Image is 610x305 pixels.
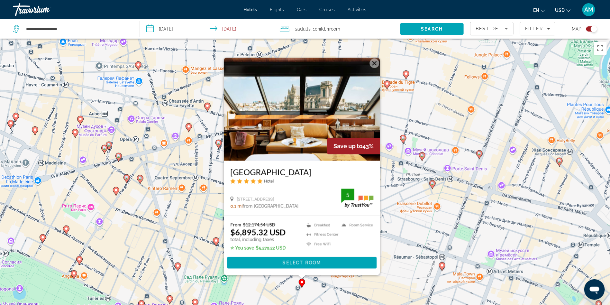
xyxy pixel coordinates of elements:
[341,191,354,199] div: 5
[533,5,545,15] button: Change language
[315,26,325,32] span: Child
[584,6,593,13] span: AM
[533,8,539,13] span: en
[25,24,130,34] input: Search hotel destination
[581,26,597,32] button: Toggle map
[476,26,509,31] span: Best Deals
[555,5,571,15] button: Change currency
[348,7,367,12] a: Activities
[341,189,373,208] img: TrustYou guest rating badge
[227,260,377,265] a: Select Room
[320,7,335,12] a: Cruises
[297,7,307,12] a: Cars
[230,245,254,251] span: ✮ You save
[303,232,338,238] li: Fitness Center
[297,26,311,32] span: Adults
[327,138,380,154] div: 43%
[140,19,273,39] button: Select check in and out date
[282,260,321,265] span: Select Room
[227,257,377,269] button: Select Room
[230,237,286,242] p: total, including taxes
[338,222,373,228] li: Room Service
[400,23,464,35] button: Search
[230,167,373,177] a: [GEOGRAPHIC_DATA]
[237,197,274,202] span: [STREET_ADDRESS]
[230,245,286,251] p: $5,279.22 USD
[594,42,607,55] button: Включить полноэкранный режим
[242,204,298,209] span: from [GEOGRAPHIC_DATA]
[243,222,275,227] del: $12,174.54 USD
[311,24,325,33] span: , 1
[421,26,443,32] span: Search
[295,24,311,33] span: 2
[230,179,373,184] div: 5 star Hotel
[329,26,340,32] span: Room
[369,59,379,68] button: Закрыть
[273,19,400,39] button: Travelers: 2 adults, 1 child
[244,7,257,12] a: Hotels
[476,25,508,32] mat-select: Sort by
[572,24,581,33] span: Map
[333,143,362,150] span: Save up to
[270,7,284,12] a: Flights
[325,24,340,33] span: , 1
[230,227,286,237] ins: $6,895.32 USD
[264,179,274,184] span: Hotel
[224,58,380,161] img: Hôtel Madame Rêve
[230,222,241,227] span: From
[13,1,77,18] a: Travorium
[525,26,543,31] span: Filter
[584,279,605,300] iframe: Кнопка запуска окна обмена сообщениями
[230,204,242,209] span: 0.1 mi
[303,241,338,247] li: Free WiFi
[520,22,555,35] button: Filters
[580,3,597,16] button: User Menu
[303,222,338,228] li: Breakfast
[555,8,565,13] span: USD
